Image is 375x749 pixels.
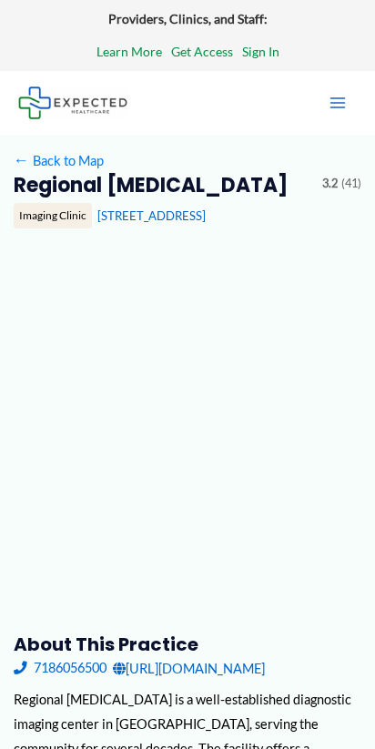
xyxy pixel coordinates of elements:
[14,173,309,198] h2: Regional [MEDICAL_DATA]
[18,86,127,118] img: Expected Healthcare Logo - side, dark font, small
[113,656,265,681] a: [URL][DOMAIN_NAME]
[14,152,30,168] span: ←
[14,203,92,228] div: Imaging Clinic
[319,84,357,122] button: Main menu toggle
[97,208,206,223] a: [STREET_ADDRESS]
[14,148,104,173] a: ←Back to Map
[14,656,106,681] a: 7186056500
[171,40,233,64] a: Get Access
[108,11,268,26] strong: Providers, Clinics, and Staff:
[242,40,279,64] a: Sign In
[322,173,338,195] span: 3.2
[341,173,361,195] span: (41)
[14,633,362,656] h3: About this practice
[96,40,162,64] a: Learn More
